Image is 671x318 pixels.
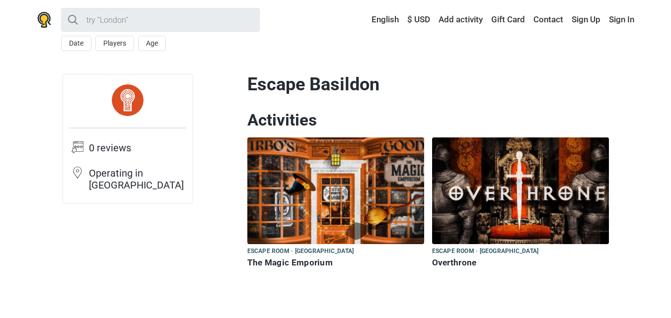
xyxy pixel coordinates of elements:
[489,11,527,29] a: Gift Card
[432,137,609,244] img: Overthrone
[61,36,91,51] button: Date
[89,141,186,166] td: 0 reviews
[95,36,134,51] button: Players
[606,11,634,29] a: Sign In
[247,110,609,130] h2: Activities
[89,166,186,197] td: Operating in [GEOGRAPHIC_DATA]
[432,246,539,257] span: Escape room · [GEOGRAPHIC_DATA]
[362,11,401,29] a: English
[247,257,424,268] h6: The Magic Emporium
[247,137,424,270] a: The Magic Emporium Escape room · [GEOGRAPHIC_DATA] The Magic Emporium
[531,11,566,29] a: Contact
[61,8,260,32] input: try “London”
[247,74,609,95] h1: Escape Basildon
[569,11,603,29] a: Sign Up
[365,16,372,23] img: English
[432,257,609,268] h6: Overthrone
[432,137,609,270] a: Overthrone Escape room · [GEOGRAPHIC_DATA] Overthrone
[138,36,166,51] button: Age
[247,246,354,257] span: Escape room · [GEOGRAPHIC_DATA]
[37,12,51,28] img: Nowescape logo
[405,11,433,29] a: $ USD
[247,137,424,244] img: The Magic Emporium
[436,11,485,29] a: Add activity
